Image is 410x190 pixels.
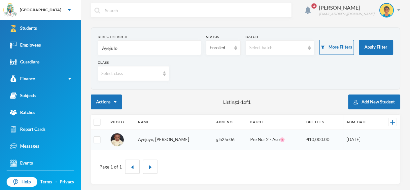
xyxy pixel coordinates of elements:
th: Adm. Date [343,115,380,130]
td: Pre Nur 2 - Aso🌸 [247,130,303,150]
div: Page 1 of 1 [99,163,122,170]
td: [DATE] [343,130,380,150]
div: Students [10,25,37,32]
a: Privacy [60,179,74,185]
button: Add New Student [348,95,400,109]
div: Subjects [10,92,36,99]
b: 1 [241,99,244,105]
a: Ayejuyo, [PERSON_NAME] [138,137,189,142]
input: Name, Admin No, Phone number, Email Address [101,41,197,56]
span: Listing - of [223,98,251,105]
div: Class [98,60,169,65]
div: Select class [101,70,160,77]
button: Actions [91,95,122,109]
div: Enrolled [210,45,231,51]
b: 1 [237,99,239,105]
img: search [94,8,100,14]
th: Batch [247,115,303,130]
div: [PERSON_NAME] [319,4,374,12]
th: Due Fees [303,115,343,130]
img: + [390,120,395,125]
div: Guardians [10,58,40,65]
td: ₦10,000.00 [303,130,343,150]
span: 4 [311,3,317,9]
input: Search [104,3,288,18]
div: [GEOGRAPHIC_DATA] [20,7,61,13]
div: Report Cards [10,126,46,133]
div: Messages [10,143,39,150]
div: Status [206,34,240,39]
div: Batch [246,34,315,39]
div: Employees [10,42,41,49]
div: Finance [10,75,35,82]
img: logo [4,4,17,17]
div: Events [10,160,33,167]
th: Photo [107,115,135,130]
th: Adm. No. [213,115,247,130]
button: Apply Filter [359,40,393,55]
th: Name [135,115,213,130]
a: Terms [40,179,52,185]
div: · [55,179,57,185]
div: Batches [10,109,35,116]
img: STUDENT [380,4,393,17]
div: Direct Search [98,34,201,39]
div: [EMAIL_ADDRESS][DOMAIN_NAME] [319,12,374,17]
td: glh25e06 [213,130,247,150]
button: More Filters [319,40,354,55]
b: 1 [248,99,251,105]
img: STUDENT [111,133,124,146]
div: Select batch [249,45,305,51]
a: Help [7,177,37,187]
